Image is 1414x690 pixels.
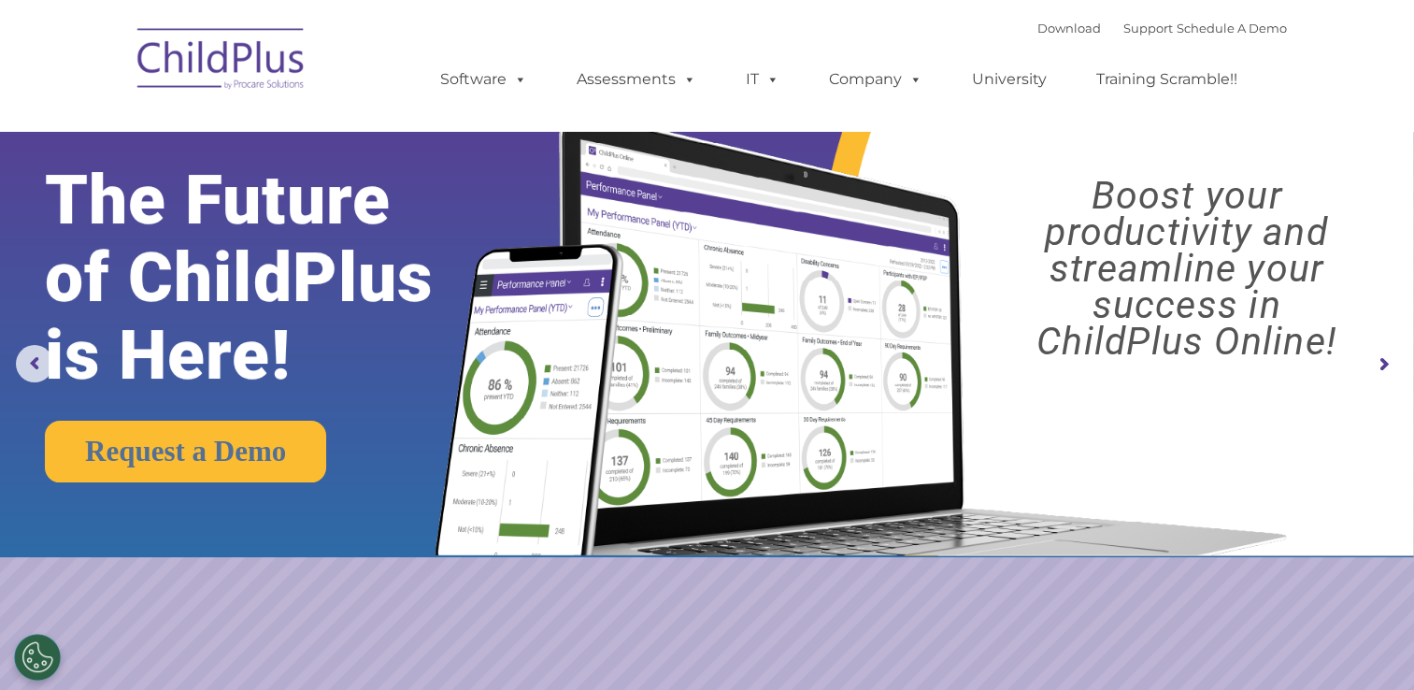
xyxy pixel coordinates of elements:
[810,61,941,98] a: Company
[1123,21,1173,36] a: Support
[1078,61,1256,98] a: Training Scramble!!
[45,162,496,395] rs-layer: The Future of ChildPlus is Here!
[45,421,326,482] a: Request a Demo
[1037,21,1287,36] font: |
[727,61,798,98] a: IT
[953,61,1065,98] a: University
[260,200,339,214] span: Phone number
[977,178,1396,360] rs-layer: Boost your productivity and streamline your success in ChildPlus Online!
[14,634,61,681] button: Cookies Settings
[558,61,715,98] a: Assessments
[421,61,546,98] a: Software
[1037,21,1101,36] a: Download
[1177,21,1287,36] a: Schedule A Demo
[260,123,317,137] span: Last name
[128,15,315,108] img: ChildPlus by Procare Solutions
